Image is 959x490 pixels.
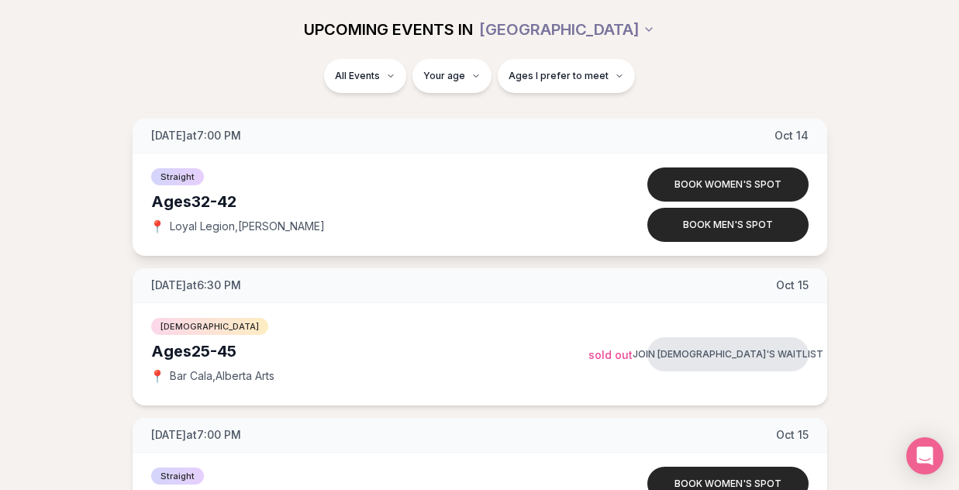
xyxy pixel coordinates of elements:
[498,59,635,93] button: Ages I prefer to meet
[170,219,325,234] span: Loyal Legion , [PERSON_NAME]
[151,128,241,143] span: [DATE] at 7:00 PM
[906,437,943,474] div: Open Intercom Messenger
[151,278,241,293] span: [DATE] at 6:30 PM
[776,427,809,443] span: Oct 15
[423,70,465,82] span: Your age
[324,59,406,93] button: All Events
[151,168,204,185] span: Straight
[647,337,809,371] button: Join [DEMOGRAPHIC_DATA]'s waitlist
[647,167,809,202] button: Book women's spot
[151,370,164,382] span: 📍
[647,208,809,242] button: Book men's spot
[151,191,588,212] div: Ages 32-42
[412,59,492,93] button: Your age
[304,19,473,40] span: UPCOMING EVENTS IN
[151,340,588,362] div: Ages 25-45
[151,468,204,485] span: Straight
[151,220,164,233] span: 📍
[588,348,633,361] span: Sold Out
[774,128,809,143] span: Oct 14
[151,318,268,335] span: [DEMOGRAPHIC_DATA]
[335,70,380,82] span: All Events
[509,70,609,82] span: Ages I prefer to meet
[170,368,274,384] span: Bar Cala , Alberta Arts
[479,12,655,47] button: [GEOGRAPHIC_DATA]
[776,278,809,293] span: Oct 15
[151,427,241,443] span: [DATE] at 7:00 PM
